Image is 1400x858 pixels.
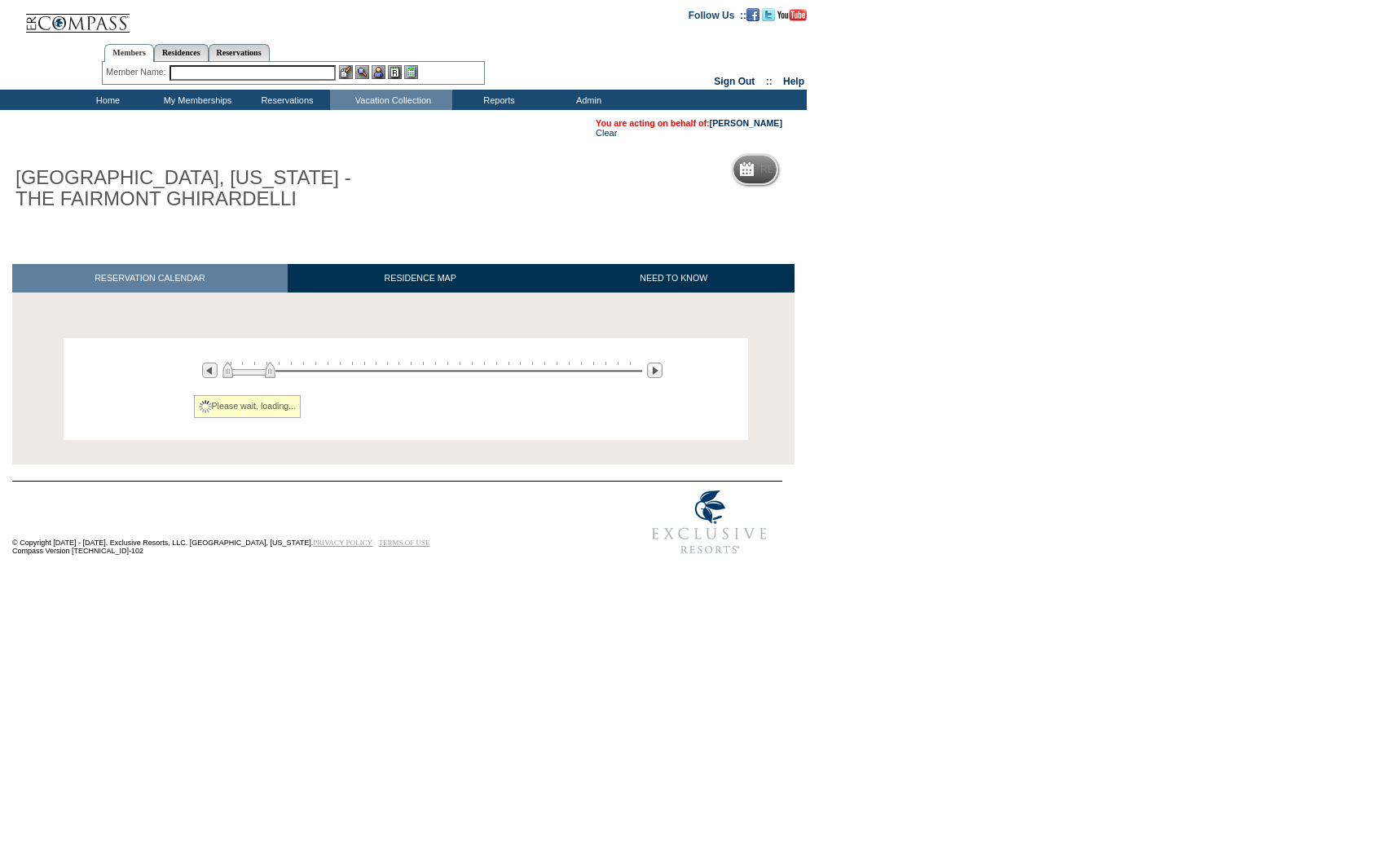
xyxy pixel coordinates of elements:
img: Subscribe to our YouTube Channel [777,9,807,21]
a: RESIDENCE MAP [288,264,553,293]
td: Vacation Collection [330,90,452,110]
td: Reservations [240,90,330,110]
a: Subscribe to our YouTube Channel [777,9,807,19]
div: Member Name: [106,65,169,79]
a: NEED TO KNOW [553,264,795,293]
img: Exclusive Resorts [636,482,782,563]
td: Admin [542,90,632,110]
a: Sign Out [714,76,755,87]
span: You are acting on behalf of: [596,118,782,128]
a: Follow us on Twitter [762,9,775,19]
a: RESERVATION CALENDAR [12,264,288,293]
div: Please wait, loading... [194,395,302,418]
td: © Copyright [DATE] - [DATE]. Exclusive Resorts, LLC. [GEOGRAPHIC_DATA], [US_STATE]. Compass Versi... [12,483,583,564]
img: b_edit.gif [339,65,353,79]
td: My Memberships [151,90,240,110]
a: Reservations [209,44,270,61]
a: TERMS OF USE [379,539,430,547]
a: Clear [596,128,617,138]
td: Reports [452,90,542,110]
a: Residences [154,44,209,61]
td: Home [61,90,151,110]
a: [PERSON_NAME] [710,118,782,128]
h5: Reservation Calendar [760,165,885,175]
img: Next [647,363,663,378]
img: b_calculator.gif [404,65,418,79]
h1: [GEOGRAPHIC_DATA], [US_STATE] - THE FAIRMONT GHIRARDELLI [12,164,377,213]
td: Follow Us :: [689,8,746,21]
a: Members [104,44,154,62]
img: View [355,65,369,79]
img: Follow us on Twitter [762,8,775,21]
img: Reservations [388,65,402,79]
a: Help [783,76,804,87]
a: Become our fan on Facebook [746,9,759,19]
img: Impersonate [372,65,385,79]
span: :: [766,76,773,87]
img: Previous [202,363,218,378]
img: spinner2.gif [199,400,212,413]
a: PRIVACY POLICY [313,539,372,547]
img: Become our fan on Facebook [746,8,759,21]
